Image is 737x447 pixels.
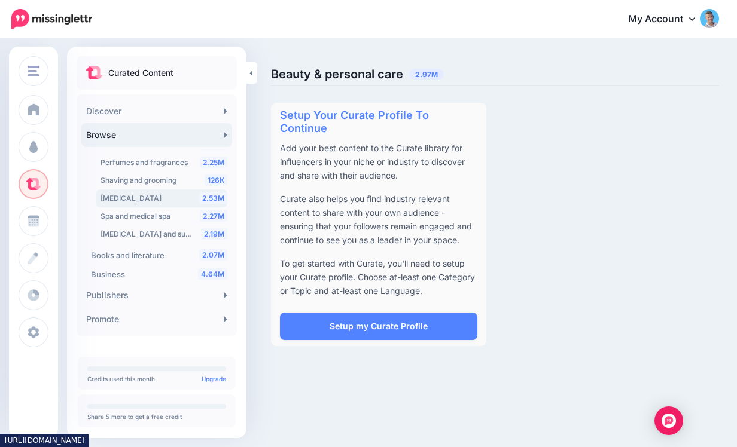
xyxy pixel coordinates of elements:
span: 2.25M [200,157,227,168]
span: Spa and medical spa [100,212,170,221]
span: 2.07M [199,249,227,261]
p: Curate also helps you find industry relevant content to share with your own audience - ensuring t... [280,192,477,247]
a: 2.25M Perfumes and fragrances [96,154,227,172]
span: Books and literature [91,250,165,260]
img: menu.png [28,66,39,76]
a: Browse [81,123,232,147]
a: 126K Shaving and grooming [96,172,227,189]
a: 2.27M Spa and medical spa [96,207,227,225]
a: Discover [81,99,232,123]
p: To get started with Curate, you'll need to setup your Curate profile. Choose at-least one Categor... [280,256,477,298]
span: 2.27M [200,210,227,222]
span: [MEDICAL_DATA] and sun care [100,229,207,238]
a: My Account [616,5,719,34]
p: Curated Content [108,66,173,80]
span: 126K [205,174,227,186]
a: Publishers [81,283,232,307]
span: [MEDICAL_DATA] [100,194,162,203]
h4: Setup Your Curate Profile To Continue [280,109,477,135]
span: 2.19M [201,228,227,240]
span: 2.97M [409,69,444,80]
a: 2.19M [MEDICAL_DATA] and sun care [96,225,227,243]
div: Open Intercom Messenger [654,406,683,435]
span: Business [91,270,125,279]
img: Missinglettr [11,9,92,29]
p: Add your best content to the Curate library for influencers in your niche or industry to discover... [280,141,477,182]
img: curate.png [86,66,102,79]
span: Perfumes and fragrances [100,158,188,167]
a: 2.53M [MEDICAL_DATA] [96,189,227,207]
span: 2.53M [199,192,227,204]
a: Setup my Curate Profile [280,313,477,340]
span: Beauty & personal care [271,68,403,80]
a: Promote [81,307,232,331]
span: Shaving and grooming [100,176,176,185]
span: 4.64M [198,268,227,280]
